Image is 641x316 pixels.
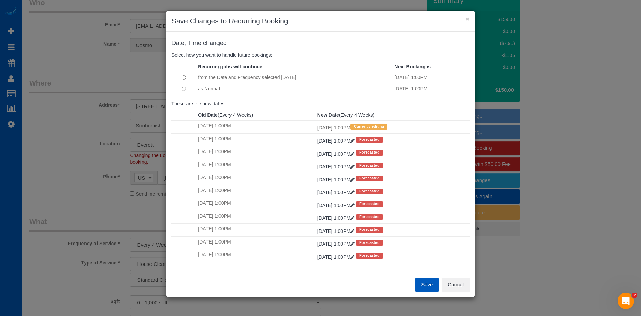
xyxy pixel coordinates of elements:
h4: changed [171,40,470,47]
span: Forecasted [356,227,383,233]
span: Forecasted [356,189,383,194]
span: Forecasted [356,240,383,246]
iframe: Intercom live chat [618,293,634,309]
button: × [465,15,470,22]
a: [DATE] 1:00PM [317,177,356,182]
a: [DATE] 1:00PM [317,151,356,157]
td: [DATE] 1:00PM [196,236,316,249]
span: Forecasted [356,150,383,155]
p: These are the new dates: [171,100,470,107]
span: Forecasted [356,214,383,220]
td: [DATE] 1:00PM [393,72,470,83]
td: [DATE] 1:00PM [196,133,316,146]
a: [DATE] 1:00PM [317,254,356,260]
span: Date, Time [171,39,201,46]
td: [DATE] 1:00PM [196,146,316,159]
strong: Next Booking is [394,64,431,69]
td: [DATE] 1:00PM [196,172,316,185]
span: Forecasted [356,201,383,207]
strong: New Date [317,112,339,118]
strong: Recurring jobs will continue [198,64,262,69]
a: [DATE] 1:00PM [317,164,356,169]
a: [DATE] 1:00PM [317,215,356,221]
td: [DATE] 1:00PM [316,121,470,133]
td: [DATE] 1:00PM [196,224,316,236]
td: [DATE] 1:00PM [196,185,316,197]
p: Select how you want to handle future bookings: [171,52,470,58]
span: Forecasted [356,253,383,258]
td: [DATE] 1:00PM [393,83,470,94]
span: Forecasted [356,137,383,143]
td: as Normal [196,83,393,94]
th: (Every 4 Weeks) [316,110,470,121]
td: [DATE] 1:00PM [196,249,316,262]
span: Forecasted [356,163,383,168]
span: Currently editing [350,124,387,129]
span: Forecasted [356,176,383,181]
a: [DATE] 1:00PM [317,241,356,247]
a: [DATE] 1:00PM [317,190,356,195]
h3: Save Changes to Recurring Booking [171,16,470,26]
strong: Old Date [198,112,218,118]
td: [DATE] 1:00PM [196,211,316,223]
span: 2 [632,293,637,298]
button: Save [415,278,439,292]
th: (Every 4 Weeks) [196,110,316,121]
a: [DATE] 1:00PM [317,138,356,144]
button: Cancel [442,278,470,292]
td: [DATE] 1:00PM [196,159,316,172]
td: [DATE] 1:00PM [196,121,316,133]
td: [DATE] 1:00PM [196,198,316,211]
a: [DATE] 1:00PM [317,228,356,234]
td: from the Date and Frequency selected [DATE] [196,72,393,83]
a: [DATE] 1:00PM [317,203,356,208]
